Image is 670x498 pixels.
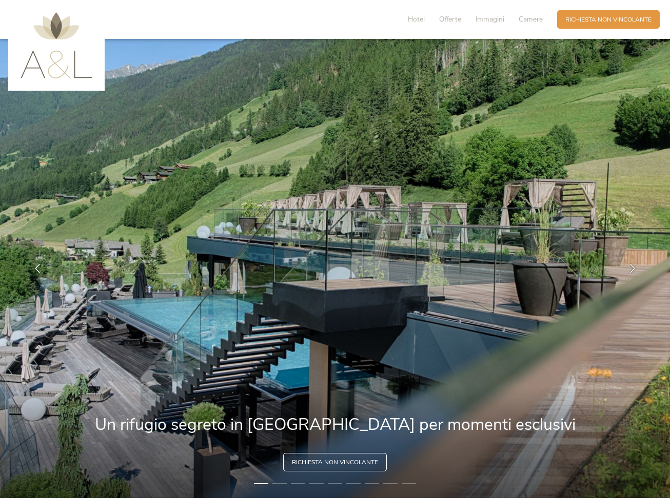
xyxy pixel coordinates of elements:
span: Richiesta non vincolante [565,15,652,24]
span: Richiesta non vincolante [292,458,378,467]
span: Camere [519,14,543,24]
span: Offerte [439,14,461,24]
img: AMONTI & LUNARIS Wellnessresort [21,12,92,78]
span: Hotel [408,14,425,24]
span: Immagini [476,14,504,24]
